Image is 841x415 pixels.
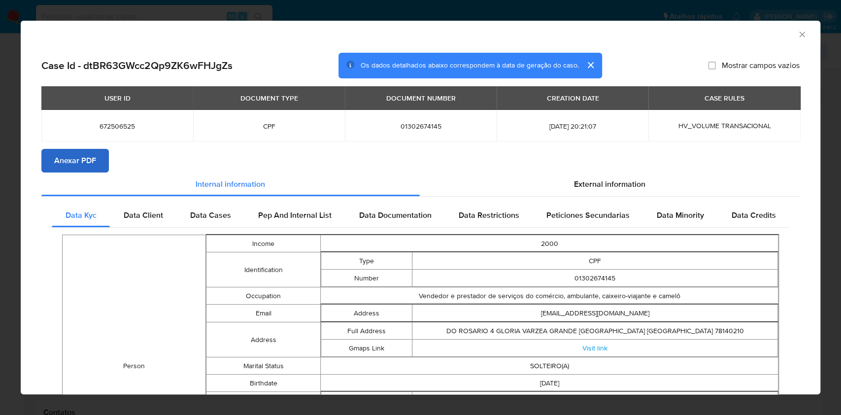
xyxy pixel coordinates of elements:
div: CREATION DATE [540,90,605,106]
span: External information [574,178,645,190]
td: Income [206,235,320,252]
h2: Case Id - dtBR63GWcc2Qp9ZK6wFHJgZs [41,59,233,72]
span: Peticiones Secundarias [546,209,630,221]
td: Birthdate [206,375,320,392]
span: HV_VOLUME TRANSACIONAL [678,121,771,131]
span: Os dados detalhados abaixo correspondem à data de geração do caso. [361,61,578,70]
div: Detailed info [41,173,800,196]
div: DOCUMENT NUMBER [380,90,462,106]
td: CPF [412,252,778,270]
button: cerrar [578,53,602,77]
td: Vendedor e prestador de serviços do comércio, ambulante, caixeiro-viajante e camelô [321,287,778,305]
td: [DATE] [321,375,778,392]
span: Data Kyc [66,209,97,221]
div: Detailed internal info [52,204,789,227]
td: Occupation [206,287,320,305]
td: Type [321,392,412,409]
span: [DATE] 20:21:07 [508,122,637,131]
button: Anexar PDF [41,149,109,173]
td: Full Address [321,322,412,340]
td: Address [206,322,320,357]
span: Mostrar campos vazios [722,61,800,70]
div: closure-recommendation-modal [21,21,820,394]
td: Address [321,305,412,322]
td: Marital Status [206,357,320,375]
div: DOCUMENT TYPE [235,90,304,106]
span: Pep And Internal List [258,209,332,221]
span: 01302674145 [357,122,485,131]
span: Anexar PDF [54,150,96,172]
td: rg [412,392,778,409]
span: Internal information [196,178,265,190]
span: Data Cases [190,209,231,221]
span: 672506525 [53,122,181,131]
span: Data Client [124,209,163,221]
td: 01302674145 [412,270,778,287]
span: Data Restrictions [459,209,519,221]
input: Mostrar campos vazios [708,62,716,69]
span: Data Documentation [359,209,431,221]
td: 2000 [321,235,778,252]
td: Number [321,270,412,287]
td: Identification [206,252,320,287]
div: USER ID [99,90,136,106]
td: Gmaps Link [321,340,412,357]
span: Data Credits [731,209,775,221]
td: SOLTEIRO(A) [321,357,778,375]
td: Email [206,305,320,322]
div: CASE RULES [699,90,750,106]
span: CPF [205,122,333,131]
td: [EMAIL_ADDRESS][DOMAIN_NAME] [412,305,778,322]
span: Data Minority [657,209,704,221]
td: Type [321,252,412,270]
button: Fechar a janela [797,30,806,38]
td: DO ROSARIO 4 GLORIA VARZEA GRANDE [GEOGRAPHIC_DATA] [GEOGRAPHIC_DATA] 78140210 [412,322,778,340]
a: Visit link [582,343,607,353]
